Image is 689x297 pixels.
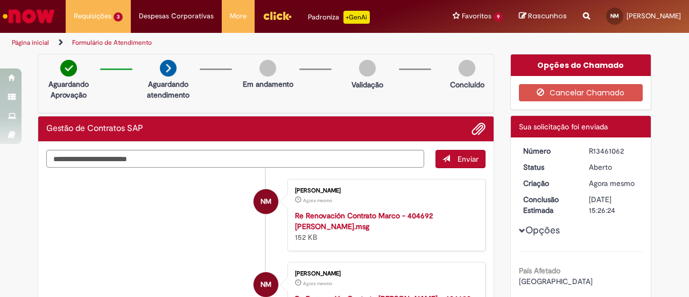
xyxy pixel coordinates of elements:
div: [PERSON_NAME] [295,271,474,277]
img: arrow-next.png [160,60,177,77]
dt: Status [515,162,581,172]
div: Aberto [589,162,639,172]
span: 3 [114,12,123,22]
p: Concluído [450,79,484,90]
h2: Gestão de Contratos SAP Histórico de tíquete [46,124,143,134]
div: Opções do Chamado [511,54,651,76]
div: [DATE] 15:26:24 [589,194,639,216]
span: Favoritos [462,11,491,22]
span: 9 [494,12,503,22]
span: Agora mesmo [589,178,635,188]
div: Nicole Cristina Moreira [254,272,278,297]
span: NM [610,12,619,19]
img: img-circle-grey.png [459,60,475,77]
img: check-circle-green.png [60,60,77,77]
button: Cancelar Chamado [519,84,643,101]
img: ServiceNow [1,5,57,27]
time: 29/08/2025 09:26:13 [303,280,332,287]
span: Despesas Corporativas [139,11,214,22]
a: Rascunhos [519,11,567,22]
dt: Criação [515,178,581,189]
img: img-circle-grey.png [359,60,376,77]
time: 29/08/2025 09:26:13 [303,197,332,204]
p: Validação [351,79,383,90]
div: 152 KB [295,210,474,243]
span: NM [261,189,271,215]
div: Nicole Cristina Moreira [254,189,278,214]
dt: Conclusão Estimada [515,194,581,216]
span: [GEOGRAPHIC_DATA] [519,277,593,286]
b: País Afetado [519,266,560,275]
p: Em andamento [243,79,293,89]
ul: Trilhas de página [8,33,451,53]
div: 29/08/2025 09:26:20 [589,178,639,189]
button: Adicionar anexos [472,122,486,136]
span: Agora mesmo [303,280,332,287]
span: Agora mesmo [303,197,332,204]
span: Sua solicitação foi enviada [519,122,608,132]
p: +GenAi [343,11,370,24]
span: Enviar [458,154,479,164]
a: Página inicial [12,38,49,47]
img: click_logo_yellow_360x200.png [263,8,292,24]
p: Aguardando Aprovação [43,79,95,100]
span: More [230,11,247,22]
button: Enviar [435,150,486,168]
div: R13461062 [589,146,639,156]
time: 29/08/2025 09:26:20 [589,178,635,188]
span: Requisições [74,11,111,22]
textarea: Digite sua mensagem aqui... [46,150,424,168]
div: [PERSON_NAME] [295,188,474,194]
p: Aguardando atendimento [142,79,194,100]
span: Rascunhos [528,11,567,21]
div: Padroniza [308,11,370,24]
a: Re Renovación Contrato Marco - 404692 [PERSON_NAME].msg [295,211,433,231]
span: [PERSON_NAME] [627,11,681,20]
img: img-circle-grey.png [259,60,276,77]
a: Formulário de Atendimento [72,38,152,47]
dt: Número [515,146,581,156]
